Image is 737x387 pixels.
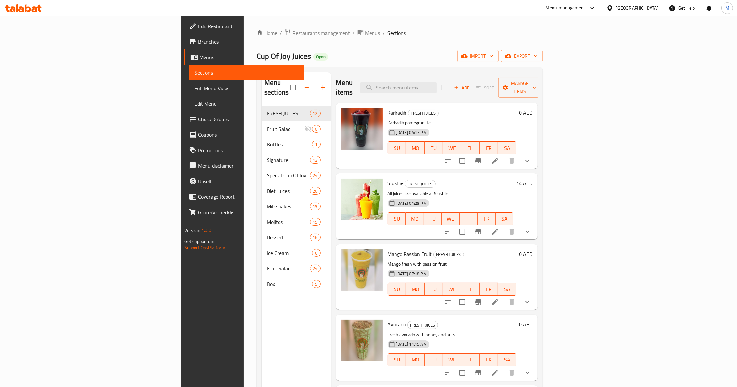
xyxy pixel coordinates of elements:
[409,355,422,364] span: MO
[184,111,304,127] a: Choice Groups
[394,271,429,277] span: [DATE] 07:18 PM
[285,29,350,37] a: Restaurants management
[472,83,498,93] span: Select section first
[262,276,331,292] div: Box5
[406,353,425,366] button: MO
[267,110,310,117] span: FRESH JUICES
[500,285,514,294] span: SA
[184,34,304,49] a: Branches
[262,121,331,137] div: Fruit Salad0
[498,214,511,224] span: SA
[519,108,532,117] h6: 0 AED
[443,283,461,296] button: WE
[480,214,493,224] span: FR
[462,214,475,224] span: TH
[506,52,538,60] span: export
[480,283,498,296] button: FR
[498,353,516,366] button: SA
[491,369,499,377] a: Edit menu item
[267,125,304,133] div: Fruit Salad
[500,355,514,364] span: SA
[461,283,480,296] button: TH
[498,141,516,154] button: SA
[519,249,532,258] h6: 0 AED
[267,234,310,241] span: Dessert
[616,5,658,12] div: [GEOGRAPHIC_DATA]
[426,214,439,224] span: TU
[195,84,299,92] span: Full Menu View
[267,249,312,257] span: Ice Cream
[262,261,331,276] div: Fruit Salad24
[443,141,461,154] button: WE
[262,245,331,261] div: Ice Cream6
[496,212,514,225] button: SA
[267,172,310,179] span: Special Cup Of Joy
[406,283,425,296] button: MO
[391,355,404,364] span: SU
[427,143,440,153] span: TU
[341,179,383,220] img: Slushie
[292,29,350,37] span: Restaurants management
[184,226,200,235] span: Version:
[184,204,304,220] a: Grocery Checklist
[456,154,469,168] span: Select to update
[504,224,520,239] button: delete
[341,320,383,361] img: Avocado
[442,212,460,225] button: WE
[184,18,304,34] a: Edit Restaurant
[453,84,470,91] span: Add
[394,341,429,347] span: [DATE] 11:15 AM
[198,193,299,201] span: Coverage Report
[195,100,299,108] span: Edit Menu
[433,251,464,258] div: FRESH JUICES
[503,79,536,96] span: Manage items
[520,153,535,169] button: show more
[310,172,320,179] div: items
[388,331,517,339] p: Fresh avocado with honey and nuts
[336,78,353,97] h2: Menu items
[427,355,440,364] span: TU
[262,103,331,294] nav: Menu sections
[523,369,531,377] svg: Show Choices
[310,157,320,163] span: 13
[446,143,459,153] span: WE
[357,29,380,37] a: Menus
[310,204,320,210] span: 19
[482,285,496,294] span: FR
[267,187,310,195] span: Diet Juices
[267,203,310,210] span: Milkshakes
[498,283,516,296] button: SA
[409,143,422,153] span: MO
[184,189,304,204] a: Coverage Report
[312,280,320,288] div: items
[310,110,320,117] div: items
[257,29,543,37] nav: breadcrumb
[388,141,406,154] button: SU
[267,156,310,164] span: Signature
[394,200,429,206] span: [DATE] 01:29 PM
[520,224,535,239] button: show more
[360,82,437,93] input: search
[313,53,328,61] div: Open
[546,4,585,12] div: Menu-management
[388,249,432,259] span: Mango Passion Fruit
[451,83,472,93] span: Add item
[262,168,331,183] div: Special Cup Of Joy24
[425,283,443,296] button: TU
[267,218,310,226] div: Mojitos
[286,81,300,94] span: Select all sections
[198,208,299,216] span: Grocery Checklist
[262,199,331,214] div: Milkshakes19
[456,225,469,238] span: Select to update
[456,295,469,309] span: Select to update
[470,294,486,310] button: Branch-specific-item
[267,280,312,288] span: Box
[480,141,498,154] button: FR
[440,224,456,239] button: sort-choices
[388,119,517,127] p: Karkadih pomegranate
[198,131,299,139] span: Coupons
[407,321,438,329] div: FRESH JUICES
